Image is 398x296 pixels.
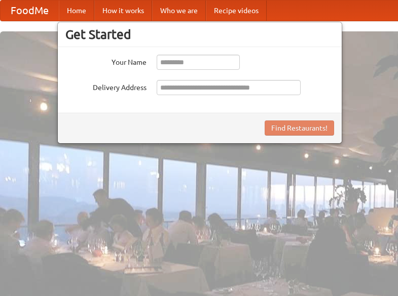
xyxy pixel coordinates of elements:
[1,1,59,21] a: FoodMe
[65,80,147,93] label: Delivery Address
[152,1,206,21] a: Who we are
[65,27,334,42] h3: Get Started
[94,1,152,21] a: How it works
[206,1,267,21] a: Recipe videos
[59,1,94,21] a: Home
[65,55,147,67] label: Your Name
[265,120,334,136] button: Find Restaurants!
